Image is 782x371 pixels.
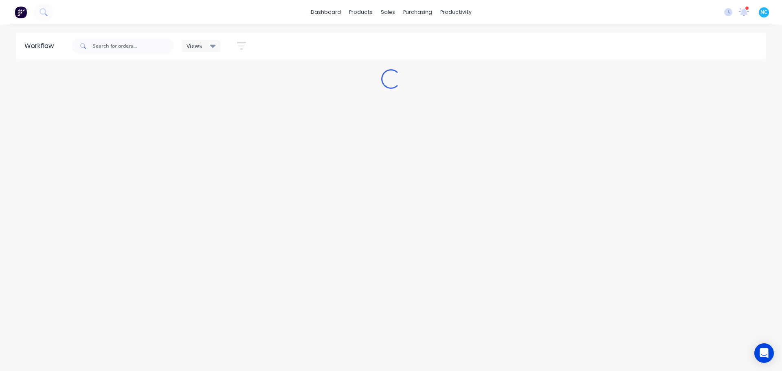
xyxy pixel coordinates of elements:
span: Views [187,42,202,50]
div: products [345,6,377,18]
div: productivity [436,6,476,18]
div: sales [377,6,399,18]
span: NC [760,9,767,16]
div: Open Intercom Messenger [754,343,774,363]
input: Search for orders... [93,38,174,54]
a: dashboard [307,6,345,18]
div: Workflow [24,41,58,51]
img: Factory [15,6,27,18]
div: purchasing [399,6,436,18]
